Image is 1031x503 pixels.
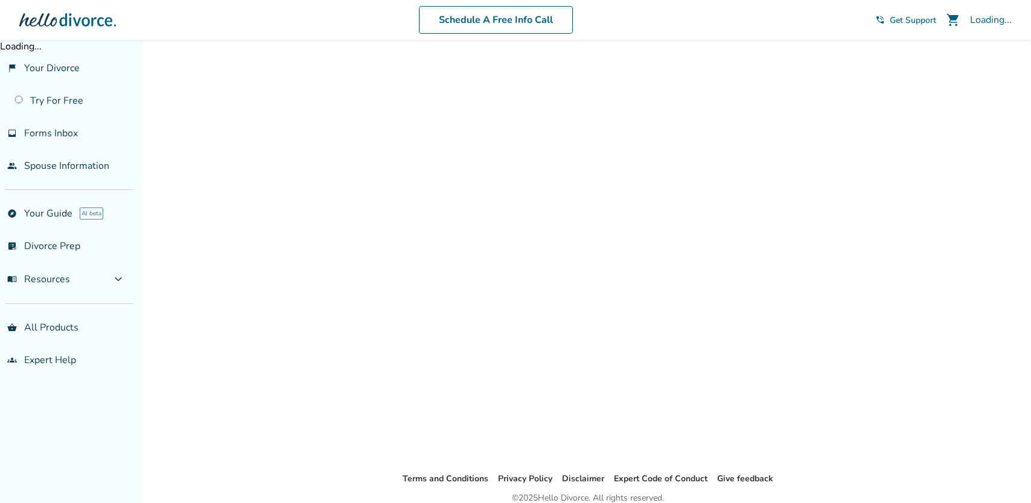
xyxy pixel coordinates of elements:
a: Privacy Policy [498,473,552,484]
span: shopping_cart [946,13,960,27]
span: expand_more [111,272,126,286]
span: phone_in_talk [875,15,885,25]
span: Get Support [890,14,936,26]
span: people [7,161,17,171]
li: Disclaimer [562,472,604,486]
li: Give feedback [717,472,773,486]
a: Expert Code of Conduct [614,473,707,484]
span: Resources [7,273,70,286]
span: menu_book [7,274,17,284]
span: list_alt_check [7,241,17,251]
span: Forms Inbox [24,127,78,140]
a: Schedule A Free Info Call [419,6,573,34]
a: phone_in_talkGet Support [875,14,936,26]
span: shopping_basket [7,323,17,332]
span: explore [7,209,17,218]
span: groups [7,355,17,365]
a: Terms and Conditions [403,473,488,484]
span: inbox [7,128,17,138]
span: flag_2 [7,63,17,73]
div: Loading... [970,13,1012,27]
span: AI beta [80,207,103,220]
